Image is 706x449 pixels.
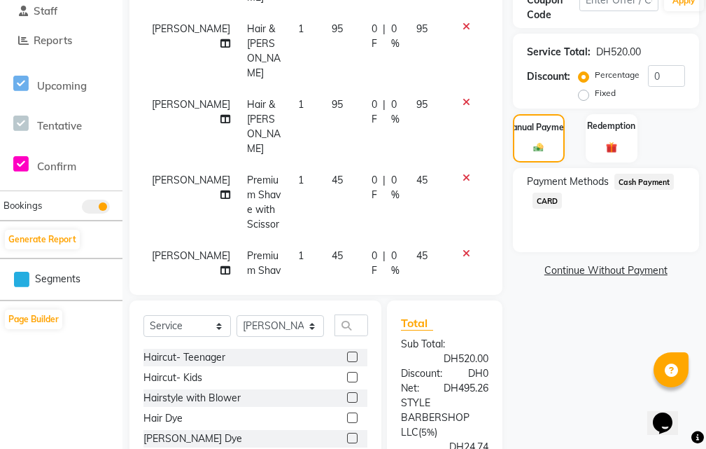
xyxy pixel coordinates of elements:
[416,174,428,186] span: 45
[143,350,225,365] div: Haircut- Teenager
[298,22,304,35] span: 1
[372,97,377,127] span: 0 F
[602,141,621,155] img: _gift.svg
[34,4,57,18] span: Staff
[35,272,80,286] span: Segments
[3,4,119,20] a: Staff
[391,97,400,127] span: 0 %
[247,174,281,230] span: Premium Shave with Scissor
[416,22,428,35] span: 95
[3,33,119,49] a: Reports
[401,396,470,438] span: Style Barbershop LLC
[332,22,343,35] span: 95
[595,87,616,99] label: Fixed
[527,174,609,189] span: Payment Methods
[527,45,591,60] div: Service Total:
[5,310,62,329] button: Page Builder
[595,69,640,81] label: Percentage
[152,22,230,35] span: [PERSON_NAME]
[527,69,570,84] div: Discount:
[143,391,241,406] div: Hairstyle with Blower
[334,315,368,336] input: Search or Scan
[332,174,343,186] span: 45
[390,337,499,352] div: Sub Total:
[383,173,386,202] span: |
[152,249,230,262] span: [PERSON_NAME]
[298,174,304,186] span: 1
[143,431,242,446] div: [PERSON_NAME] Dye
[247,249,281,306] span: Premium Shave with Scissor
[372,22,377,51] span: 0 F
[332,98,343,111] span: 95
[453,366,499,381] div: DH0
[587,120,635,132] label: Redemption
[530,142,546,153] img: _cash.svg
[37,119,82,132] span: Tentative
[421,427,435,438] span: 5%
[505,121,572,134] label: Manual Payment
[391,249,400,278] span: 0 %
[372,173,377,202] span: 0 F
[298,98,304,111] span: 1
[247,22,281,79] span: Hair & [PERSON_NAME]
[433,381,499,396] div: DH495.26
[247,98,281,155] span: Hair & [PERSON_NAME]
[647,393,692,435] iframe: chat widget
[532,193,563,209] span: CARD
[390,396,499,440] div: ( )
[391,22,400,51] span: 0 %
[391,173,400,202] span: 0 %
[5,230,80,249] button: Generate Report
[401,316,433,331] span: Total
[298,249,304,262] span: 1
[383,22,386,51] span: |
[143,371,202,385] div: Haircut- Kids
[416,98,428,111] span: 95
[34,34,72,47] span: Reports
[614,174,675,190] span: Cash Payment
[37,160,76,173] span: Confirm
[372,249,377,278] span: 0 F
[143,411,183,426] div: Hair Dye
[416,249,428,262] span: 45
[596,45,641,60] div: DH520.00
[152,174,230,186] span: [PERSON_NAME]
[390,381,433,396] div: Net:
[332,249,343,262] span: 45
[152,98,230,111] span: [PERSON_NAME]
[390,352,499,366] div: DH520.00
[383,97,386,127] span: |
[383,249,386,278] span: |
[390,366,453,381] div: Discount:
[37,79,87,92] span: Upcoming
[3,200,42,211] span: Bookings
[516,263,696,278] a: Continue Without Payment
